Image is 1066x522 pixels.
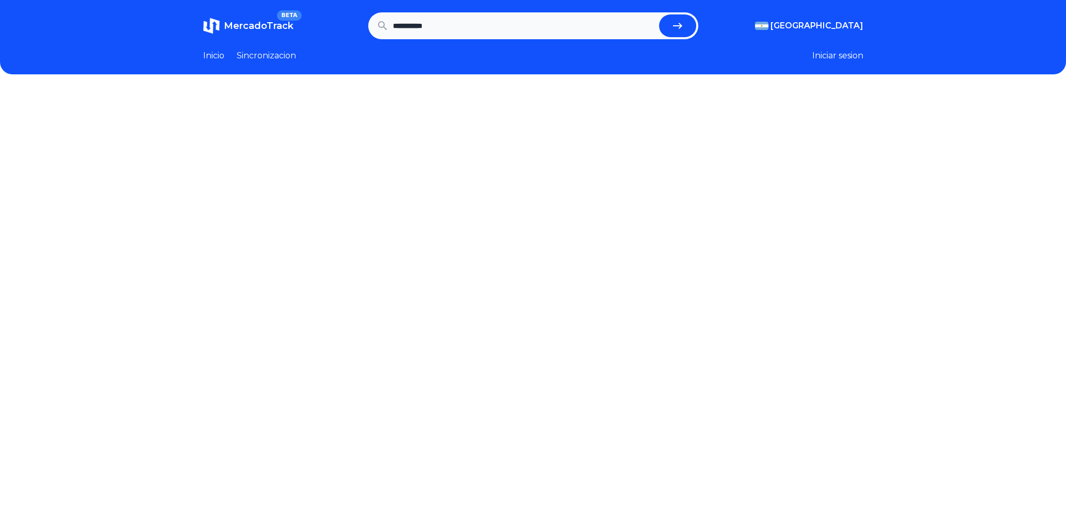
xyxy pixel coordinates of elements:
[203,50,224,62] a: Inicio
[224,20,293,31] span: MercadoTrack
[203,18,293,34] a: MercadoTrackBETA
[755,22,768,30] img: Argentina
[812,50,863,62] button: Iniciar sesion
[237,50,296,62] a: Sincronizacion
[277,10,301,21] span: BETA
[203,18,220,34] img: MercadoTrack
[770,20,863,32] span: [GEOGRAPHIC_DATA]
[755,20,863,32] button: [GEOGRAPHIC_DATA]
